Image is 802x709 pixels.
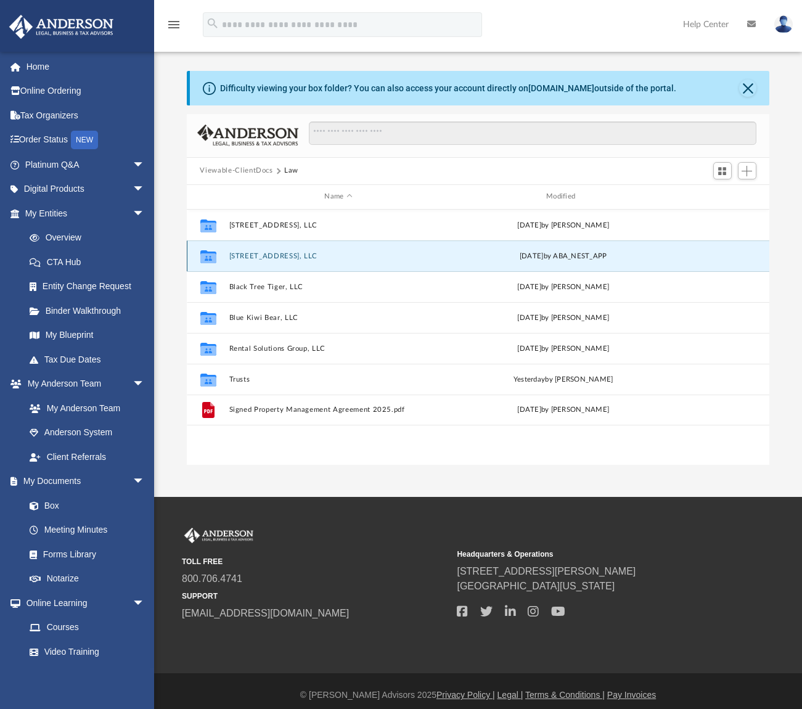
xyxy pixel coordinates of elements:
[738,162,756,179] button: Add
[71,131,98,149] div: NEW
[457,581,615,591] a: [GEOGRAPHIC_DATA][US_STATE]
[309,121,756,145] input: Search files and folders
[133,591,157,616] span: arrow_drop_down
[182,591,448,602] small: SUPPORT
[229,282,448,290] button: Black Tree Tiger, LLC
[6,15,117,39] img: Anderson Advisors Platinum Portal
[17,420,157,445] a: Anderson System
[166,17,181,32] i: menu
[17,664,157,689] a: Resources
[453,191,673,202] div: Modified
[228,191,448,202] div: Name
[453,404,673,416] div: [DATE] by [PERSON_NAME]
[200,165,272,176] button: Viewable-ClientDocs
[513,375,544,382] span: yesterday
[166,23,181,32] a: menu
[284,165,298,176] button: Law
[133,469,157,494] span: arrow_drop_down
[713,162,732,179] button: Switch to Grid View
[525,690,605,700] a: Terms & Conditions |
[607,690,656,700] a: Pay Invoices
[678,191,764,202] div: id
[453,281,673,292] div: [DATE] by [PERSON_NAME]
[133,152,157,178] span: arrow_drop_down
[182,556,448,567] small: TOLL FREE
[9,103,163,128] a: Tax Organizers
[17,518,157,543] a: Meeting Minutes
[774,15,793,33] img: User Pic
[182,573,242,584] a: 800.706.4741
[497,690,523,700] a: Legal |
[133,177,157,202] span: arrow_drop_down
[17,567,157,591] a: Notarize
[453,312,673,323] div: [DATE] by [PERSON_NAME]
[229,375,448,383] button: Trusts
[17,615,157,640] a: Courses
[229,344,448,352] button: Rental Solutions Group, LLC
[9,54,163,79] a: Home
[17,493,151,518] a: Box
[133,201,157,226] span: arrow_drop_down
[9,469,157,494] a: My Documentsarrow_drop_down
[206,17,219,30] i: search
[229,313,448,321] button: Blue Kiwi Bear, LLC
[528,83,594,93] a: [DOMAIN_NAME]
[182,608,349,618] a: [EMAIL_ADDRESS][DOMAIN_NAME]
[17,323,157,348] a: My Blueprint
[453,343,673,354] div: [DATE] by [PERSON_NAME]
[739,80,756,97] button: Close
[17,226,163,250] a: Overview
[17,298,163,323] a: Binder Walkthrough
[229,252,448,260] button: [STREET_ADDRESS], LLC
[17,250,163,274] a: CTA Hub
[9,591,157,615] a: Online Learningarrow_drop_down
[182,528,256,544] img: Anderson Advisors Platinum Portal
[436,690,495,700] a: Privacy Policy |
[220,82,676,95] div: Difficulty viewing your box folder? You can also access your account directly on outside of the p...
[9,152,163,177] a: Platinum Q&Aarrow_drop_down
[154,689,802,702] div: © [PERSON_NAME] Advisors 2025
[17,347,163,372] a: Tax Due Dates
[457,549,723,560] small: Headquarters & Operations
[453,250,673,261] div: [DATE] by ABA_NEST_APP
[9,177,163,202] a: Digital Productsarrow_drop_down
[453,219,673,231] div: [DATE] by [PERSON_NAME]
[9,201,163,226] a: My Entitiesarrow_drop_down
[187,210,770,465] div: grid
[9,79,163,104] a: Online Ordering
[453,374,673,385] div: by [PERSON_NAME]
[17,274,163,299] a: Entity Change Request
[229,221,448,229] button: [STREET_ADDRESS], LLC
[457,566,636,576] a: [STREET_ADDRESS][PERSON_NAME]
[17,445,157,469] a: Client Referrals
[192,191,223,202] div: id
[229,406,448,414] button: Signed Property Management Agreement 2025.pdf
[133,372,157,397] span: arrow_drop_down
[17,396,151,420] a: My Anderson Team
[17,542,151,567] a: Forms Library
[9,372,157,396] a: My Anderson Teamarrow_drop_down
[9,128,163,153] a: Order StatusNEW
[17,639,151,664] a: Video Training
